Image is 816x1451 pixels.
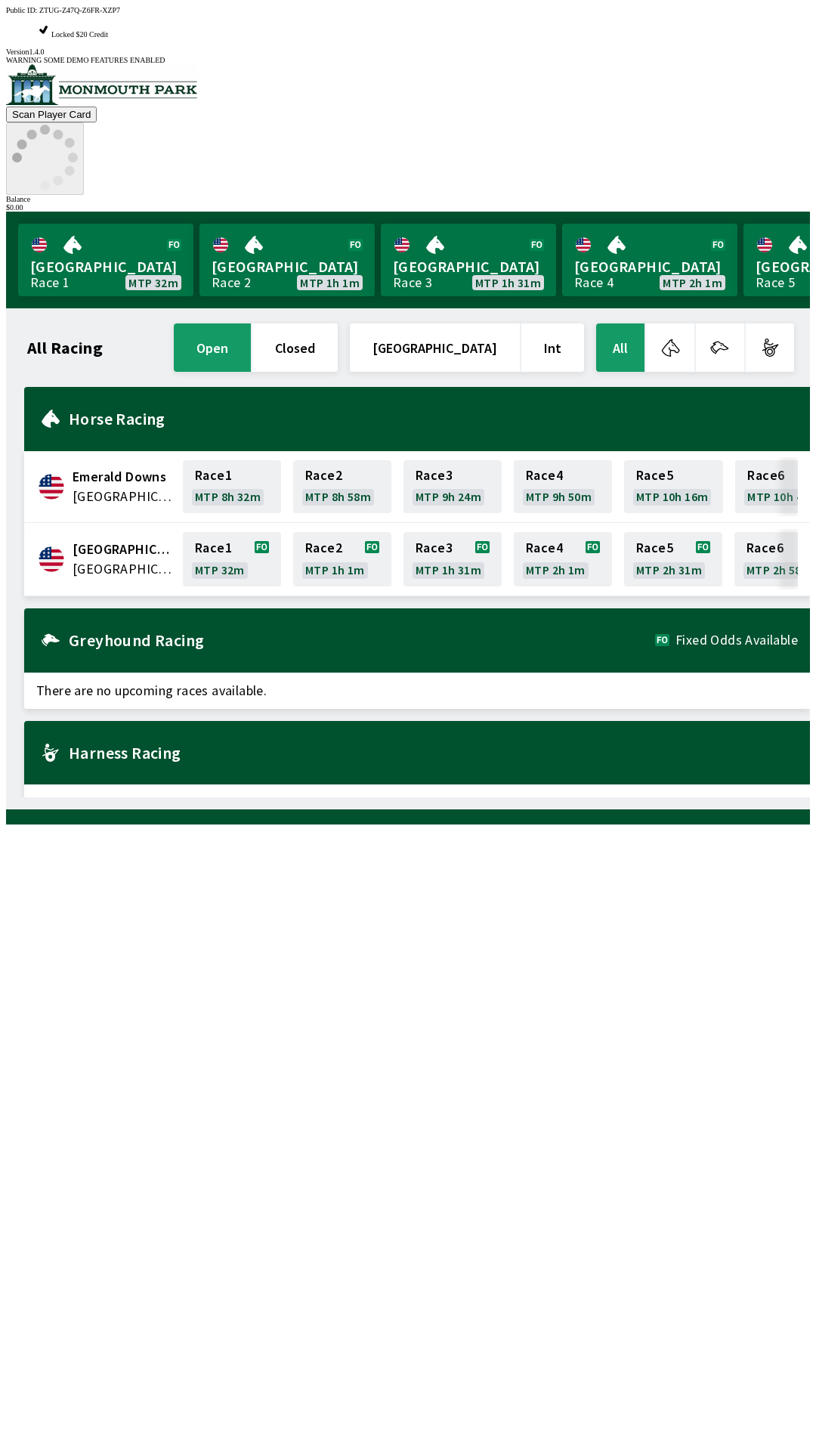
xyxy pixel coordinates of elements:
[30,257,181,277] span: [GEOGRAPHIC_DATA]
[128,277,178,289] span: MTP 32m
[393,257,544,277] span: [GEOGRAPHIC_DATA]
[393,277,432,289] div: Race 3
[663,277,722,289] span: MTP 2h 1m
[416,469,453,481] span: Race 3
[73,559,174,579] span: United States
[305,469,342,481] span: Race 2
[574,277,614,289] div: Race 4
[69,747,798,759] h2: Harness Racing
[6,6,810,14] div: Public ID:
[305,490,371,503] span: MTP 8h 58m
[73,467,174,487] span: Emerald Downs
[403,460,502,513] a: Race3MTP 9h 24m
[212,277,251,289] div: Race 2
[624,460,723,513] a: Race5MTP 10h 16m
[51,30,108,39] span: Locked $20 Credit
[756,277,795,289] div: Race 5
[636,490,708,503] span: MTP 10h 16m
[30,277,70,289] div: Race 1
[624,532,722,586] a: Race5MTP 2h 31m
[24,673,810,709] span: There are no upcoming races available.
[174,323,251,372] button: open
[403,532,502,586] a: Race3MTP 1h 31m
[6,56,810,64] div: WARNING SOME DEMO FEATURES ENABLED
[6,195,810,203] div: Balance
[195,542,232,554] span: Race 1
[195,564,245,576] span: MTP 32m
[305,542,342,554] span: Race 2
[562,224,737,296] a: [GEOGRAPHIC_DATA]Race 4MTP 2h 1m
[183,460,281,513] a: Race1MTP 8h 32m
[300,277,360,289] span: MTP 1h 1m
[199,224,375,296] a: [GEOGRAPHIC_DATA]Race 2MTP 1h 1m
[252,323,338,372] button: closed
[27,342,103,354] h1: All Racing
[747,469,784,481] span: Race 6
[596,323,644,372] button: All
[305,564,365,576] span: MTP 1h 1m
[514,460,612,513] a: Race4MTP 9h 50m
[574,257,725,277] span: [GEOGRAPHIC_DATA]
[6,107,97,122] button: Scan Player Card
[381,224,556,296] a: [GEOGRAPHIC_DATA]Race 3MTP 1h 31m
[24,784,810,821] span: There are no upcoming races available.
[675,634,798,646] span: Fixed Odds Available
[526,469,563,481] span: Race 4
[18,224,193,296] a: [GEOGRAPHIC_DATA]Race 1MTP 32m
[636,564,702,576] span: MTP 2h 31m
[475,277,541,289] span: MTP 1h 31m
[514,532,612,586] a: Race4MTP 2h 1m
[526,542,563,554] span: Race 4
[746,542,784,554] span: Race 6
[69,413,798,425] h2: Horse Racing
[73,540,174,559] span: Monmouth Park
[69,634,655,646] h2: Greyhound Racing
[6,64,197,105] img: venue logo
[521,323,584,372] button: Int
[416,490,481,503] span: MTP 9h 24m
[6,203,810,212] div: $ 0.00
[526,564,586,576] span: MTP 2h 1m
[526,490,592,503] span: MTP 9h 50m
[183,532,281,586] a: Race1MTP 32m
[636,542,673,554] span: Race 5
[212,257,363,277] span: [GEOGRAPHIC_DATA]
[416,564,481,576] span: MTP 1h 31m
[39,6,120,14] span: ZTUG-Z47Q-Z6FR-XZP7
[195,469,232,481] span: Race 1
[416,542,453,554] span: Race 3
[195,490,261,503] span: MTP 8h 32m
[293,532,391,586] a: Race2MTP 1h 1m
[6,48,810,56] div: Version 1.4.0
[293,460,391,513] a: Race2MTP 8h 58m
[746,564,812,576] span: MTP 2h 58m
[73,487,174,506] span: United States
[350,323,520,372] button: [GEOGRAPHIC_DATA]
[636,469,673,481] span: Race 5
